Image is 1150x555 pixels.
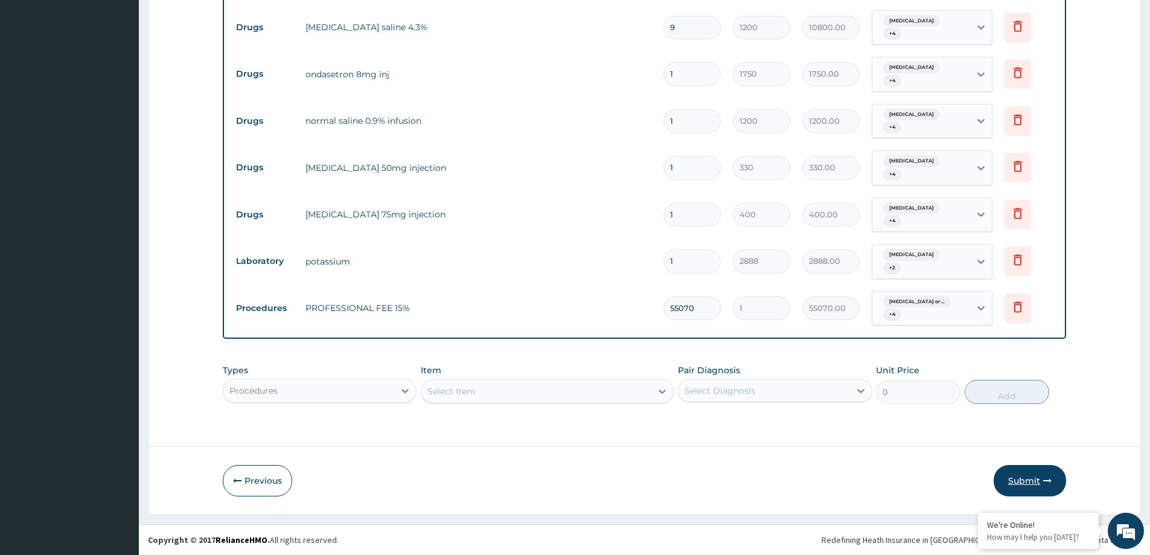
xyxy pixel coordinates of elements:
span: + 4 [883,75,901,87]
span: + 4 [883,168,901,181]
label: Types [223,365,248,376]
div: Procedures [229,385,278,397]
textarea: Type your message and hit 'Enter' [6,330,230,372]
td: [MEDICAL_DATA] 75mg injection [299,202,657,226]
span: [MEDICAL_DATA] [883,202,940,214]
td: Drugs [230,16,299,39]
td: Drugs [230,63,299,85]
label: Item [421,364,441,376]
button: Previous [223,465,292,496]
label: Pair Diagnosis [678,364,740,376]
td: potassium [299,249,657,274]
label: Unit Price [876,364,919,376]
span: [MEDICAL_DATA] [883,249,940,261]
td: [MEDICAL_DATA] 50mg injection [299,156,657,180]
button: Submit [994,465,1066,496]
button: Add [965,380,1049,404]
span: [MEDICAL_DATA] [883,155,940,167]
img: d_794563401_company_1708531726252_794563401 [22,60,49,91]
strong: Copyright © 2017 . [148,534,270,545]
td: [MEDICAL_DATA] saline 4.3% [299,15,657,39]
td: Laboratory [230,250,299,272]
span: [MEDICAL_DATA] [883,15,940,27]
div: We're Online! [987,519,1090,530]
td: normal saline 0.9% infusion [299,109,657,133]
div: Chat with us now [63,68,203,83]
span: + 4 [883,121,901,133]
span: + 4 [883,309,901,321]
span: [MEDICAL_DATA] [883,62,940,74]
a: RelianceHMO [216,534,267,545]
td: Drugs [230,156,299,179]
div: Minimize live chat window [198,6,227,35]
span: + 2 [883,262,901,274]
span: + 4 [883,215,901,227]
footer: All rights reserved. [139,524,1150,555]
div: Redefining Heath Insurance in [GEOGRAPHIC_DATA] using Telemedicine and Data Science! [822,534,1141,546]
td: Procedures [230,297,299,319]
td: PROFESSIONAL FEE 15% [299,296,657,320]
div: Select Diagnosis [685,385,755,397]
td: ondasetron 8mg inj [299,62,657,86]
span: We're online! [70,152,167,274]
p: How may I help you today? [987,532,1090,542]
span: + 4 [883,28,901,40]
td: Drugs [230,204,299,226]
td: Drugs [230,110,299,132]
div: Select Item [427,385,476,397]
span: [MEDICAL_DATA] or ... [883,296,951,308]
span: [MEDICAL_DATA] [883,109,940,121]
